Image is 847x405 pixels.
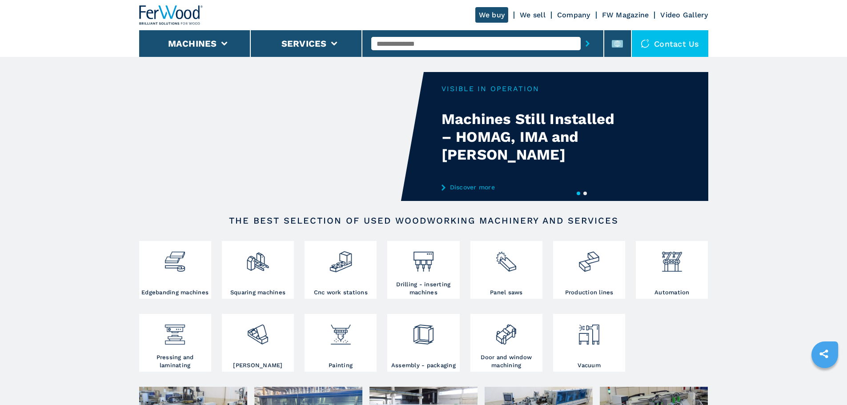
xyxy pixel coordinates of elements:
img: squadratrici_2.png [246,243,269,273]
img: linee_di_produzione_2.png [577,243,601,273]
h2: The best selection of used woodworking machinery and services [168,215,680,226]
button: Machines [168,38,217,49]
img: centro_di_lavoro_cnc_2.png [329,243,353,273]
a: Door and window machining [470,314,542,372]
h3: Panel saws [490,289,523,297]
a: Production lines [553,241,625,299]
img: montaggio_imballaggio_2.png [412,316,435,346]
a: Discover more [442,184,616,191]
a: [PERSON_NAME] [222,314,294,372]
img: levigatrici_2.png [246,316,269,346]
button: submit-button [581,33,594,54]
a: Edgebanding machines [139,241,211,299]
h3: Assembly - packaging [391,361,456,369]
a: We sell [520,11,546,19]
h3: Door and window machining [473,353,540,369]
a: Painting [305,314,377,372]
a: Panel saws [470,241,542,299]
img: verniciatura_1.png [329,316,353,346]
img: Ferwood [139,5,203,25]
video: Your browser does not support the video tag. [139,72,424,201]
div: Contact us [632,30,708,57]
a: Squaring machines [222,241,294,299]
h3: Painting [329,361,353,369]
img: lavorazione_porte_finestre_2.png [494,316,518,346]
img: Contact us [641,39,650,48]
a: Assembly - packaging [387,314,459,372]
h3: Edgebanding machines [141,289,209,297]
h3: Pressing and laminating [141,353,209,369]
a: FW Magazine [602,11,649,19]
a: Video Gallery [660,11,708,19]
a: Pressing and laminating [139,314,211,372]
a: Company [557,11,590,19]
h3: Cnc work stations [314,289,368,297]
button: 1 [577,192,580,195]
a: Vacuum [553,314,625,372]
h3: Production lines [565,289,614,297]
a: Drilling - inserting machines [387,241,459,299]
img: pressa-strettoia.png [163,316,187,346]
img: foratrici_inseritrici_2.png [412,243,435,273]
h3: Vacuum [578,361,601,369]
button: 2 [583,192,587,195]
img: sezionatrici_2.png [494,243,518,273]
h3: Drilling - inserting machines [389,281,457,297]
a: We buy [475,7,509,23]
a: Cnc work stations [305,241,377,299]
h3: Automation [654,289,690,297]
img: aspirazione_1.png [577,316,601,346]
a: sharethis [813,343,835,365]
img: automazione.png [660,243,684,273]
h3: [PERSON_NAME] [233,361,282,369]
a: Automation [636,241,708,299]
button: Services [281,38,327,49]
h3: Squaring machines [230,289,285,297]
iframe: Chat [809,365,840,398]
img: bordatrici_1.png [163,243,187,273]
